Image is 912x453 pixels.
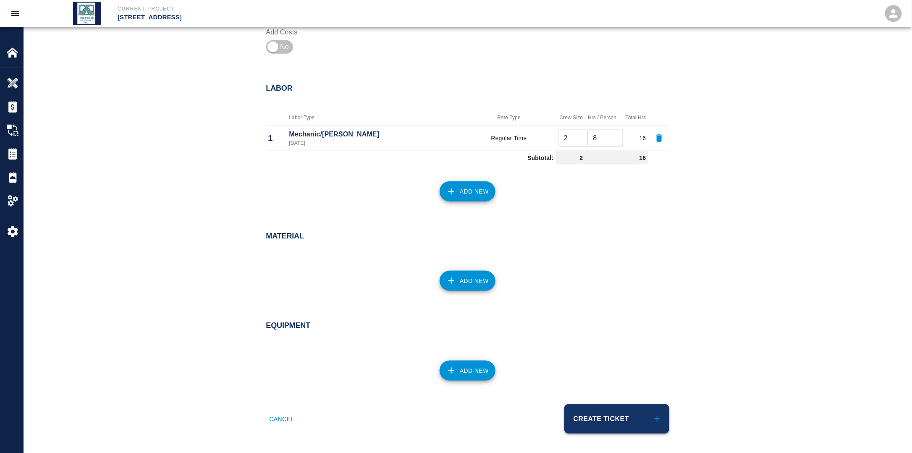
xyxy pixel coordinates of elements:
[556,151,585,165] td: 2
[585,151,648,165] td: 16
[440,181,495,202] button: Add New
[289,129,460,139] p: Mechanic/[PERSON_NAME]
[289,139,460,147] p: [DATE]
[5,3,25,24] button: open drawer
[440,271,495,291] button: Add New
[440,361,495,381] button: Add New
[266,27,359,37] label: Add Costs
[266,232,669,241] h2: Material
[118,5,501,13] p: Current Project
[266,321,669,330] h2: Equipment
[266,84,669,93] h2: Labor
[73,2,101,25] img: Tri State Drywall
[462,110,556,126] th: Rate Type
[287,110,462,126] th: Labor Type
[462,125,556,151] td: Regular Time
[619,125,648,151] td: 16
[266,151,556,165] td: Subtotal:
[619,110,648,126] th: Total Hrs
[268,132,285,144] p: 1
[772,362,912,453] iframe: Chat Widget
[556,110,585,126] th: Crew Size
[118,13,501,22] p: [STREET_ADDRESS]
[585,110,619,126] th: Hrs / Person
[564,404,669,434] button: Create Ticket
[266,404,298,434] button: Cancel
